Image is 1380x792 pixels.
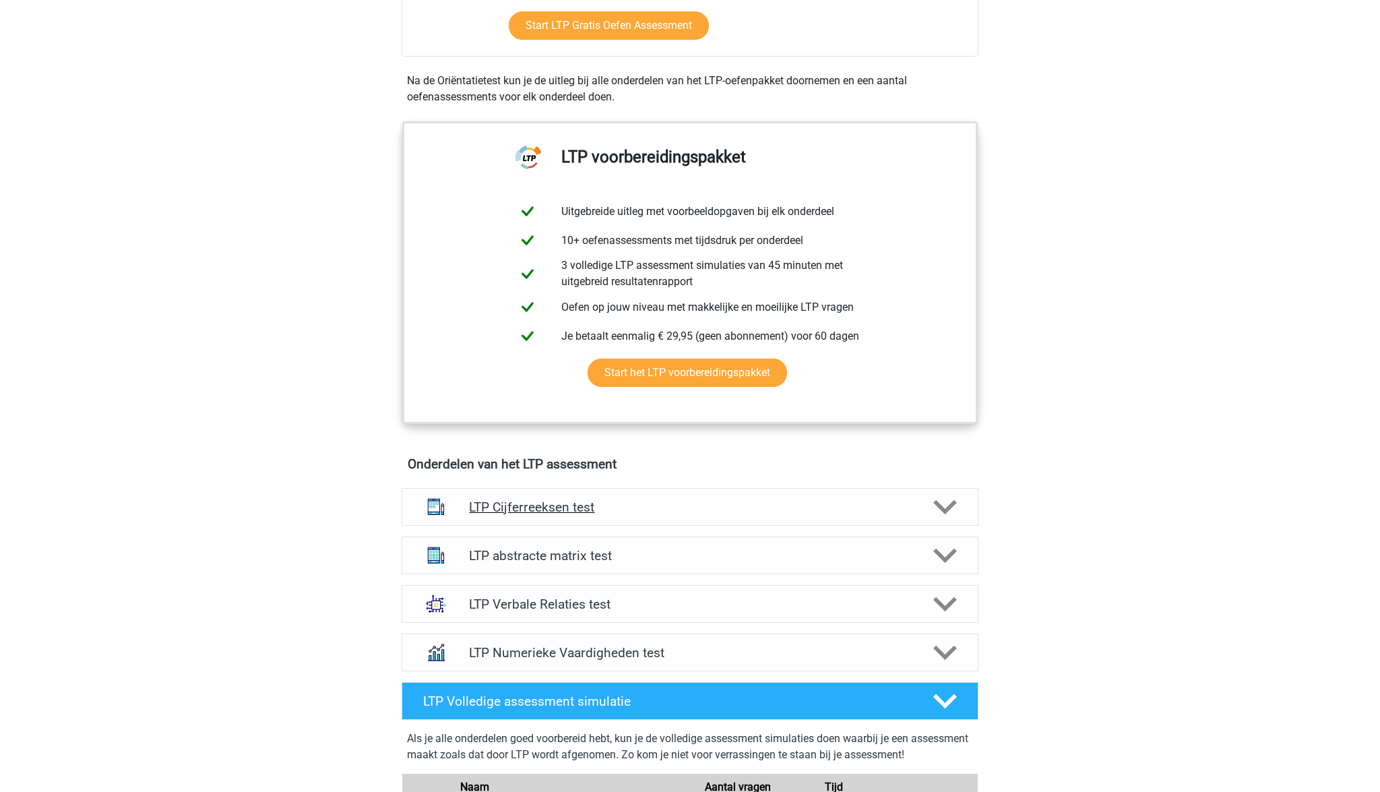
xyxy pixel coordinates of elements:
a: analogieen LTP Verbale Relaties test [396,585,984,623]
img: analogieen [418,586,453,621]
a: Start het LTP voorbereidingspakket [588,359,787,387]
h4: LTP Cijferreeksen test [469,499,910,515]
div: Als je alle onderdelen goed voorbereid hebt, kun je de volledige assessment simulaties doen waarb... [407,731,973,768]
img: numeriek redeneren [418,635,453,670]
div: Na de Oriëntatietest kun je de uitleg bij alle onderdelen van het LTP-oefenpakket doornemen en ee... [402,73,978,105]
a: Start LTP Gratis Oefen Assessment [509,11,709,40]
h4: LTP Volledige assessment simulatie [423,694,911,709]
h4: Onderdelen van het LTP assessment [408,456,972,472]
h4: LTP Verbale Relaties test [469,597,910,612]
a: numeriek redeneren LTP Numerieke Vaardigheden test [396,634,984,671]
img: cijferreeksen [418,489,453,524]
img: abstracte matrices [418,538,453,573]
a: abstracte matrices LTP abstracte matrix test [396,537,984,574]
h4: LTP abstracte matrix test [469,548,910,563]
a: LTP Volledige assessment simulatie [396,682,984,720]
h4: LTP Numerieke Vaardigheden test [469,645,910,661]
a: cijferreeksen LTP Cijferreeksen test [396,488,984,526]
